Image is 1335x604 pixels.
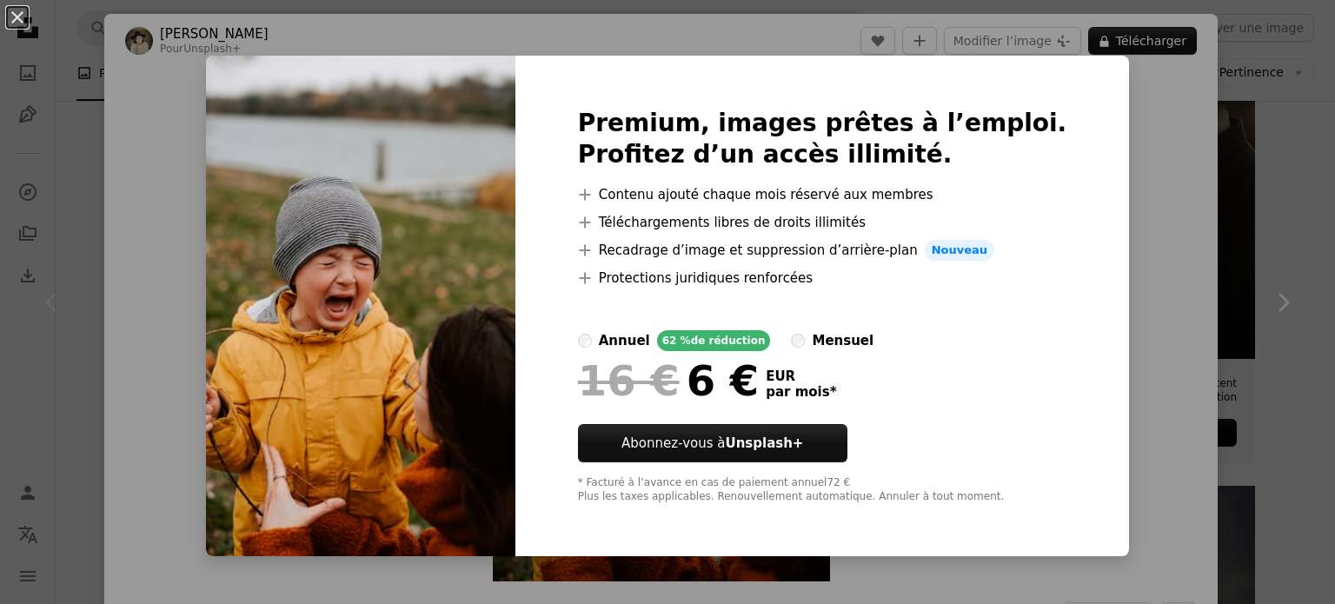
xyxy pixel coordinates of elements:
li: Recadrage d’image et suppression d’arrière-plan [578,240,1067,261]
div: * Facturé à l’avance en cas de paiement annuel 72 € Plus les taxes applicables. Renouvellement au... [578,476,1067,504]
div: 62 % de réduction [657,330,771,351]
li: Téléchargements libres de droits illimités [578,212,1067,233]
button: Abonnez-vous àUnsplash+ [578,424,847,462]
span: 16 € [578,358,680,403]
span: Nouveau [925,240,994,261]
div: annuel [599,330,650,351]
strong: Unsplash+ [725,435,803,451]
img: premium_photo-1699465799062-854ca13315f0 [206,56,515,556]
input: annuel62 %de réduction [578,334,592,348]
span: par mois * [766,384,836,400]
li: Contenu ajouté chaque mois réservé aux membres [578,184,1067,205]
span: EUR [766,368,836,384]
div: mensuel [812,330,873,351]
input: mensuel [791,334,805,348]
li: Protections juridiques renforcées [578,268,1067,289]
div: 6 € [578,358,759,403]
h2: Premium, images prêtes à l’emploi. Profitez d’un accès illimité. [578,108,1067,170]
